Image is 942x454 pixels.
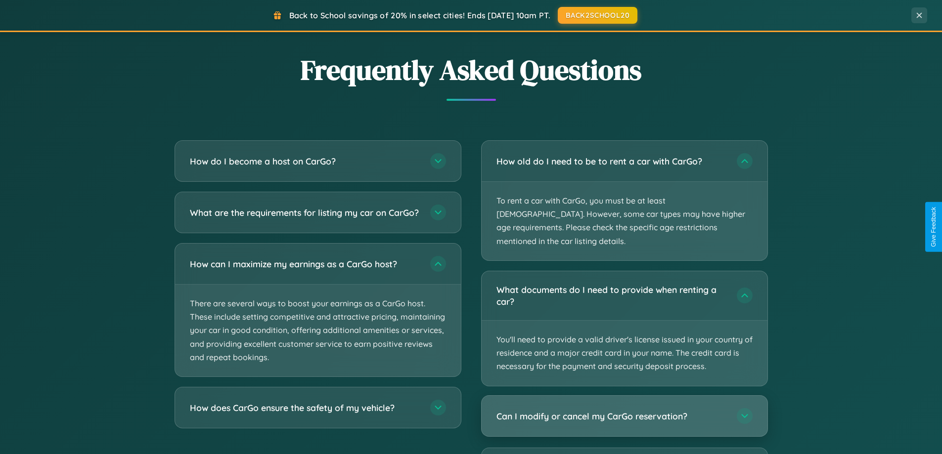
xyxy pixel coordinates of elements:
p: To rent a car with CarGo, you must be at least [DEMOGRAPHIC_DATA]. However, some car types may ha... [482,182,767,260]
h3: How can I maximize my earnings as a CarGo host? [190,258,420,270]
h3: Can I modify or cancel my CarGo reservation? [496,410,727,422]
h3: What are the requirements for listing my car on CarGo? [190,206,420,219]
h2: Frequently Asked Questions [175,51,768,89]
span: Back to School savings of 20% in select cities! Ends [DATE] 10am PT. [289,10,550,20]
p: There are several ways to boost your earnings as a CarGo host. These include setting competitive ... [175,285,461,376]
h3: How old do I need to be to rent a car with CarGo? [496,155,727,167]
h3: How does CarGo ensure the safety of my vehicle? [190,402,420,414]
button: BACK2SCHOOL20 [558,7,637,24]
h3: How do I become a host on CarGo? [190,155,420,167]
h3: What documents do I need to provide when renting a car? [496,284,727,308]
p: You'll need to provide a valid driver's license issued in your country of residence and a major c... [482,321,767,386]
div: Give Feedback [930,207,937,247]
